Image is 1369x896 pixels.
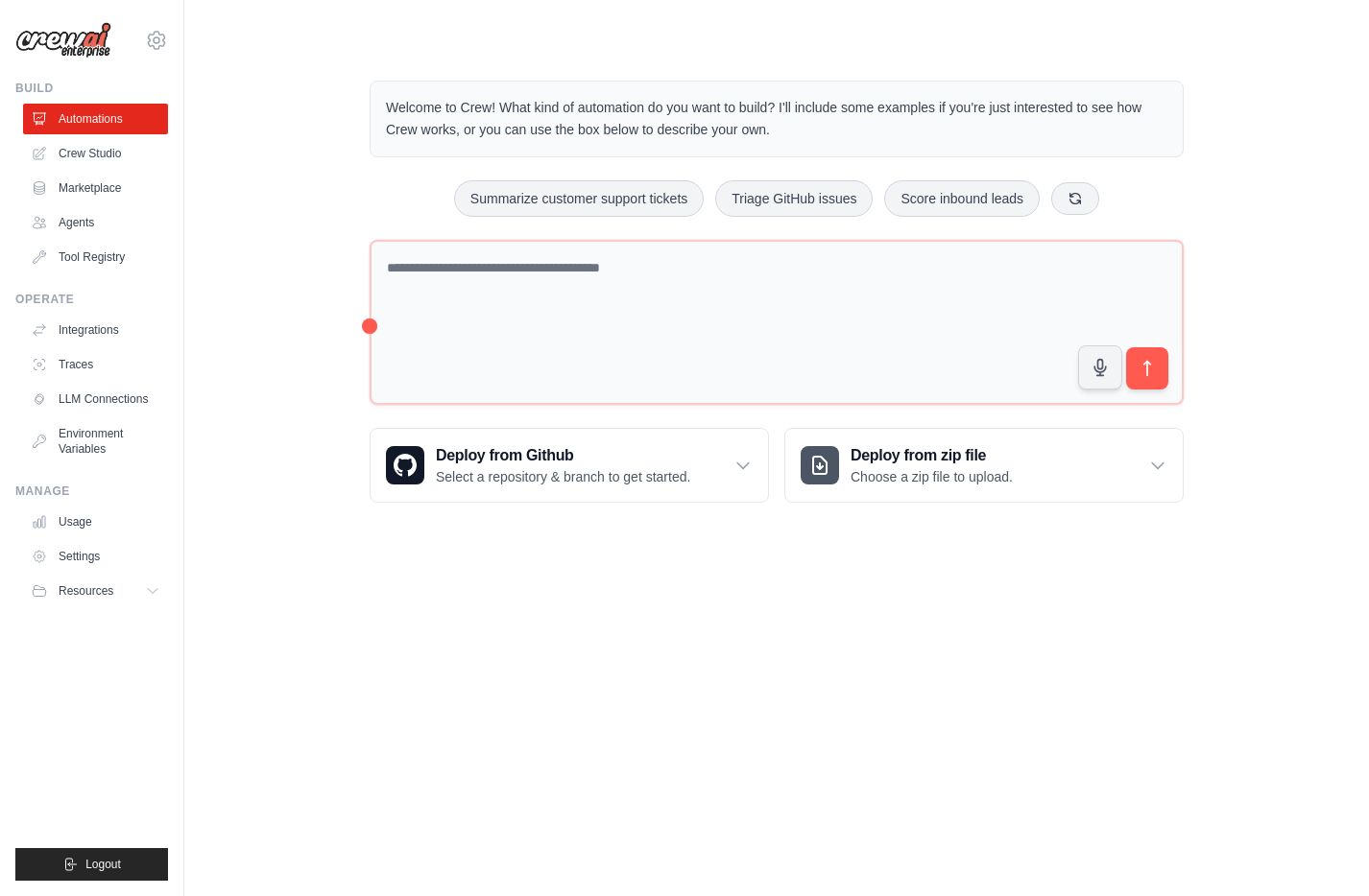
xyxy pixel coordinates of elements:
[23,541,168,572] a: Settings
[436,467,690,486] p: Select a repository & branch to get started.
[23,576,168,606] button: Resources
[15,22,111,59] img: Logo
[23,349,168,380] a: Traces
[15,292,168,307] div: Operate
[23,242,168,272] a: Tool Registry
[851,444,1013,467] h3: Deploy from zip file
[23,418,168,464] a: Environment Variables
[23,315,168,345] a: Integrations
[59,583,113,599] span: Resources
[15,483,168,499] div: Manage
[23,138,168,169] a: Crew Studio
[454,180,704,217] button: Summarize customer support tickets
[15,848,168,881] button: Logout
[15,81,168,96] div: Build
[715,180,873,217] button: Triage GitHub issues
[85,857,121,872] span: Logout
[23,207,168,238] a: Agents
[851,467,1013,486] p: Choose a zip file to upload.
[386,97,1167,141] p: Welcome to Crew! What kind of automation do you want to build? I'll include some examples if you'...
[23,384,168,414] a: LLM Connections
[23,173,168,203] a: Marketplace
[23,104,168,134] a: Automations
[436,444,690,467] h3: Deploy from Github
[884,180,1040,217] button: Score inbound leads
[23,507,168,537] a: Usage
